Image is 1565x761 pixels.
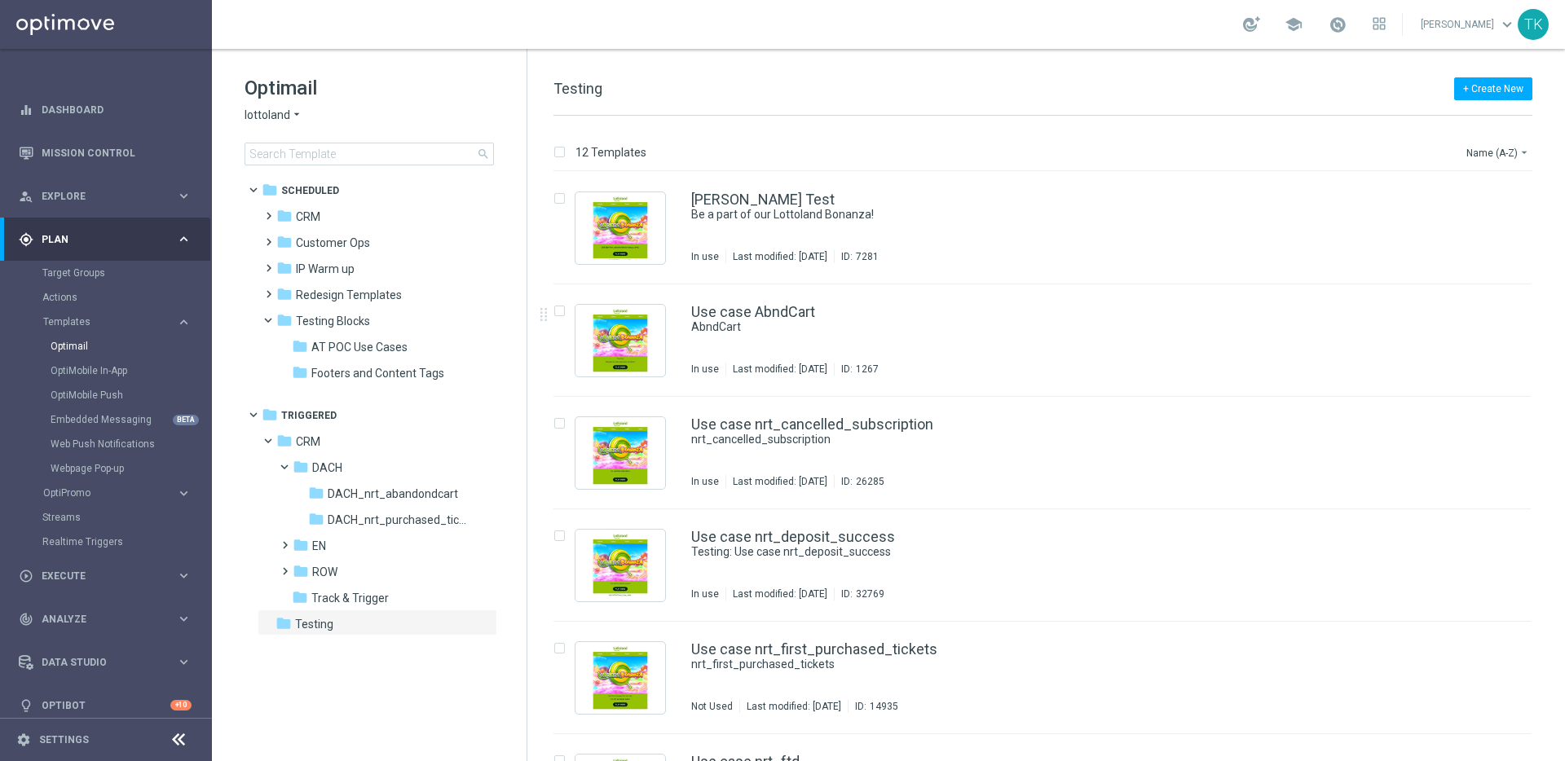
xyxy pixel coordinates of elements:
i: keyboard_arrow_right [176,486,192,501]
div: 14935 [870,700,898,713]
button: Data Studio keyboard_arrow_right [18,656,192,669]
div: nrt_first_purchased_tickets [691,657,1462,672]
div: Last modified: [DATE] [726,363,834,376]
span: Templates [43,317,160,327]
span: Footers and Content Tags [311,366,444,380]
i: equalizer [19,103,33,117]
div: Embedded Messaging [51,407,210,432]
i: folder [292,589,308,605]
span: DACH [312,460,342,475]
div: 7281 [856,250,879,263]
div: Press SPACE to select this row. [537,172,1562,284]
span: ROW [312,565,337,579]
span: search [477,147,490,161]
span: IP Warm up [296,262,355,276]
img: 7281.jpeg [580,196,661,260]
i: folder [276,260,293,276]
div: AbndCart [691,319,1462,335]
a: Dashboard [42,88,192,131]
div: Be a part of our Lottoland Bonanza! [691,207,1462,222]
span: AT POC Use Cases [311,340,408,354]
i: keyboard_arrow_right [176,231,192,247]
div: Execute [19,569,176,583]
a: Be a part of our Lottoland Bonanza! [691,207,1425,222]
i: keyboard_arrow_right [176,654,192,670]
span: Testing [295,617,333,631]
button: play_circle_outline Execute keyboard_arrow_right [18,570,192,583]
a: Realtime Triggers [42,535,170,548]
i: folder [276,208,293,224]
i: folder [293,459,309,475]
span: lottoland [245,108,290,123]
a: Streams [42,511,170,524]
button: equalizer Dashboard [18,103,192,117]
div: ID: [848,700,898,713]
span: Explore [42,191,176,201]
span: Triggered [281,408,337,423]
span: Execute [42,571,176,581]
div: Last modified: [DATE] [740,700,848,713]
img: 1267.jpeg [580,309,661,372]
span: Testing Blocks [296,314,370,328]
div: Mission Control [19,131,192,174]
div: Actions [42,285,210,310]
span: school [1285,15,1303,33]
i: keyboard_arrow_right [176,315,192,330]
div: nrt_cancelled_subscription [691,432,1462,447]
a: Actions [42,291,170,304]
div: ID: [834,587,884,600]
i: folder [308,485,324,501]
div: OptiPromo [42,481,210,505]
i: keyboard_arrow_right [176,611,192,627]
i: folder [293,563,309,579]
button: Templates keyboard_arrow_right [42,315,192,328]
p: 12 Templates [575,145,646,160]
i: folder [262,407,278,423]
button: OptiPromo keyboard_arrow_right [42,486,192,499]
i: play_circle_outline [19,569,33,583]
a: Use case AbndCart [691,305,815,319]
span: Customer Ops [296,235,370,250]
div: In use [691,250,719,263]
img: 32769.jpeg [580,534,661,597]
div: lightbulb Optibot +10 [18,699,192,712]
img: 26285.jpeg [580,421,661,485]
div: Optibot [19,684,192,727]
div: Web Push Notifications [51,432,210,456]
div: Templates [42,310,210,481]
a: OptiMobile Push [51,389,170,402]
i: folder [276,234,293,250]
span: DACH_nrt_purchased_tickets [328,512,469,527]
i: keyboard_arrow_right [176,568,192,583]
div: OptiMobile In-App [51,359,210,383]
button: person_search Explore keyboard_arrow_right [18,190,192,203]
div: Press SPACE to select this row. [537,397,1562,509]
div: Dashboard [19,88,192,131]
span: CRM [296,209,320,224]
div: Templates [43,317,176,327]
button: Name (A-Z)arrow_drop_down [1465,143,1532,162]
a: Use case nrt_deposit_success [691,530,895,544]
a: Embedded Messaging [51,413,170,426]
div: Last modified: [DATE] [726,475,834,488]
span: keyboard_arrow_down [1498,15,1516,33]
div: Not Used [691,700,733,713]
div: Press SPACE to select this row. [537,622,1562,734]
div: Data Studio [19,655,176,670]
a: OptiMobile In-App [51,364,170,377]
span: Data Studio [42,658,176,667]
div: ID: [834,250,879,263]
div: ID: [834,363,879,376]
div: In use [691,475,719,488]
a: [PERSON_NAME] Test [691,192,835,207]
span: Testing [553,80,602,97]
button: + Create New [1454,77,1532,100]
div: Mission Control [18,147,192,160]
button: lottoland arrow_drop_down [245,108,303,123]
div: Plan [19,232,176,247]
div: ID: [834,475,884,488]
button: gps_fixed Plan keyboard_arrow_right [18,233,192,246]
